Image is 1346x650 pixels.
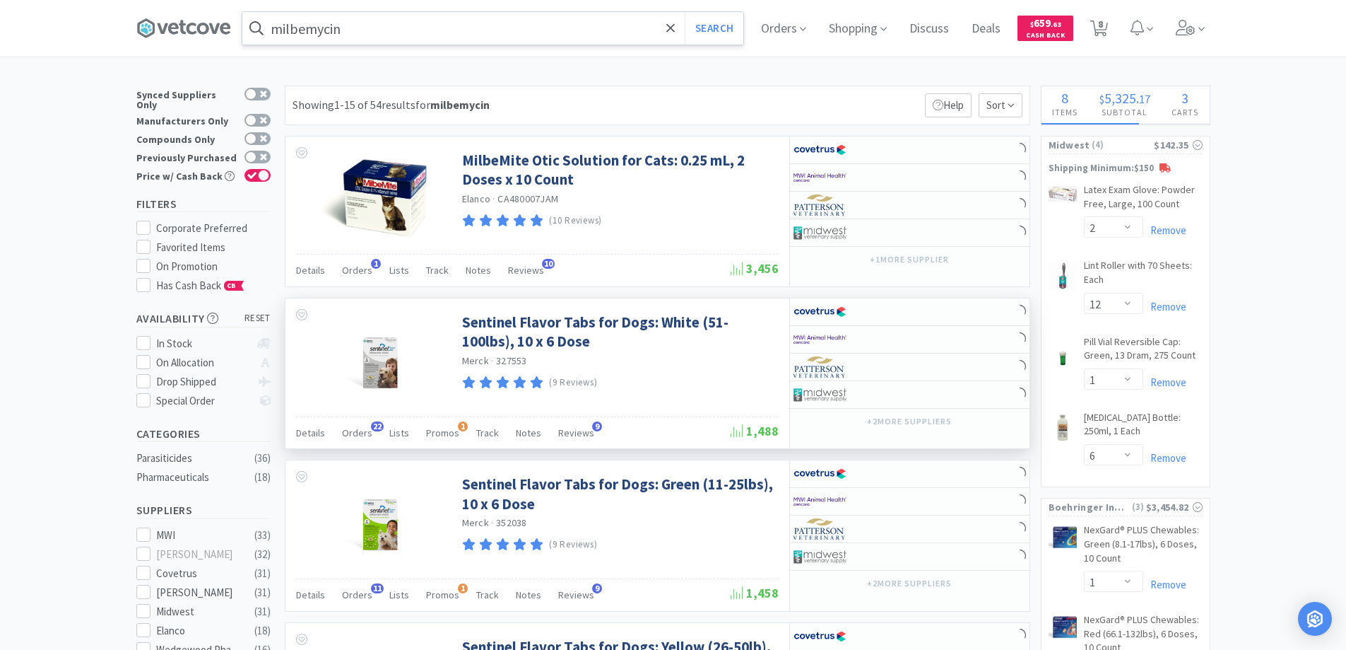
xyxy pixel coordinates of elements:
[254,622,271,639] div: ( 18 )
[793,301,846,323] img: 77fca1acd8b6420a9015268ca798ef17_1.png
[1084,523,1203,571] a: NexGard® PLUS Chewables: Green (8.1-17lbs), 6 Doses, 10 Count
[136,426,271,442] h5: Categories
[136,502,271,518] h5: Suppliers
[136,311,271,327] h5: Availability
[1298,602,1332,636] div: Open Intercom Messenger
[1084,335,1203,368] a: Pill Vial Reversible Cap: Green, 13 Dram, 275 Count
[136,151,237,163] div: Previously Purchased
[685,12,743,45] button: Search
[793,167,846,188] img: f6b2451649754179b5b4e0c70c3f7cb0_2.png
[860,574,958,593] button: +2more suppliers
[1049,499,1130,515] span: Boehringer Ingelheim
[1049,186,1077,202] img: 63b726b4bdb546c78504cf68a062709a_125580.jpeg
[793,546,846,567] img: 4dd14cff54a648ac9e977f0c5da9bc2e_5.png
[466,264,491,277] span: Notes
[793,139,846,161] img: 77fca1acd8b6420a9015268ca798ef17_1.png
[1143,300,1186,313] a: Remove
[476,426,499,439] span: Track
[558,588,594,601] span: Reviews
[863,250,955,269] button: +1more supplier
[1161,105,1210,119] h4: Carts
[462,354,489,367] a: Merck
[156,354,250,371] div: On Allocation
[342,426,372,439] span: Orders
[731,585,779,601] span: 1,458
[1084,183,1203,216] a: Latex Exam Glove: Powder Free, Large, 100 Count
[1143,451,1186,465] a: Remove
[426,588,459,601] span: Promos
[458,422,468,431] span: 1
[925,93,972,117] p: Help
[1017,9,1073,47] a: $659.63Cash Back
[508,264,544,277] span: Reviews
[156,335,250,352] div: In Stock
[242,12,743,45] input: Search by item, sku, manufacturer, ingredient, size...
[793,384,846,405] img: 4dd14cff54a648ac9e977f0c5da9bc2e_5.png
[156,220,271,237] div: Corporate Preferred
[793,329,846,350] img: f6b2451649754179b5b4e0c70c3f7cb0_2.png
[321,151,432,243] img: a0c3b3f36eba4ff79ce54cd9859ab886_504190.png
[389,588,409,601] span: Lists
[462,516,489,529] a: Merck
[1084,259,1203,292] a: Lint Roller with 70 Sheets: Each
[371,584,384,593] span: 11
[1104,89,1136,107] span: 5,325
[860,412,958,431] button: +2more suppliers
[462,151,775,190] a: MilbeMite Otic Solution for Cats: 0.25 mL, 2 Doses x 10 Count
[426,264,449,277] span: Track
[254,584,271,601] div: ( 31 )
[1099,92,1104,106] span: $
[136,88,237,110] div: Synced Suppliers Only
[296,264,325,277] span: Details
[462,475,775,513] a: Sentinel Flavor Tabs for Dogs: Green (11-25lbs), 10 x 6 Dose
[1030,20,1034,29] span: $
[293,96,490,115] div: Showing 1-15 of 54 results
[904,23,955,35] a: Discuss
[516,588,541,601] span: Notes
[244,311,271,326] span: reset
[156,565,244,582] div: Covetrus
[592,584,602,593] span: 9
[136,450,251,467] div: Parasiticides
[793,626,846,647] img: 77fca1acd8b6420a9015268ca798ef17_1.png
[496,516,527,529] span: 352038
[1049,414,1077,442] img: 8815f26b2abf42f4a1874018694d7af2_115753.jpeg
[156,603,244,620] div: Midwest
[296,426,325,439] span: Details
[491,354,494,367] span: ·
[1085,24,1114,37] a: 8
[156,546,244,563] div: [PERSON_NAME]
[549,538,597,552] p: (9 Reviews)
[1088,91,1161,105] div: .
[1181,89,1188,107] span: 3
[254,603,271,620] div: ( 31 )
[793,356,846,378] img: f5e969b455434c6296c6d81ef179fa71_3.png
[1026,32,1065,41] span: Cash Back
[793,222,846,243] img: 4dd14cff54a648ac9e977f0c5da9bc2e_5.png
[1146,499,1203,515] div: $3,454.82
[793,518,846,540] img: f5e969b455434c6296c6d81ef179fa71_3.png
[136,169,237,181] div: Price w/ Cash Back
[415,98,490,112] span: for
[1049,262,1077,290] img: 3699e9ad880445df84bcdcabbe804708_568657.jpeg
[1090,138,1155,152] span: ( 4 )
[136,196,271,212] h5: Filters
[296,588,325,601] span: Details
[389,426,409,439] span: Lists
[342,588,372,601] span: Orders
[254,527,271,544] div: ( 33 )
[497,192,558,205] span: CA480007JAM
[156,393,250,410] div: Special Order
[1154,137,1202,153] div: $142.35
[1041,105,1089,119] h4: Items
[1041,161,1210,176] p: Shipping Minimum: $150
[549,214,602,228] p: (10 Reviews)
[254,565,271,582] div: ( 31 )
[1143,224,1186,237] a: Remove
[1088,105,1161,119] h4: Subtotal
[1049,338,1077,366] img: 1cdf18e2972c45aca0c9c09bcb20a91e_227974.jpeg
[254,450,271,467] div: ( 36 )
[371,259,381,269] span: 1
[136,114,237,126] div: Manufacturers Only
[558,426,594,439] span: Reviews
